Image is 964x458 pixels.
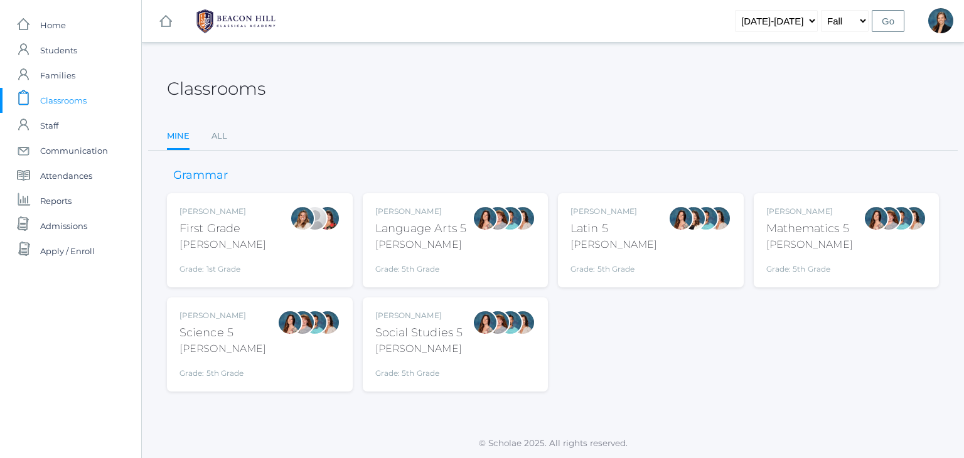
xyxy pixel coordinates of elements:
div: Grade: 5th Grade [766,257,853,275]
div: Rebecca Salazar [668,206,694,231]
span: Classrooms [40,88,87,113]
div: Cari Burke [315,310,340,335]
h2: Classrooms [167,79,265,99]
div: Cari Burke [901,206,926,231]
div: [PERSON_NAME] [766,237,853,252]
div: [PERSON_NAME] [179,237,266,252]
input: Go [872,10,904,32]
div: Rebecca Salazar [473,206,498,231]
div: [PERSON_NAME] [179,206,266,217]
div: [PERSON_NAME] [570,206,657,217]
span: Students [40,38,77,63]
span: Admissions [40,213,87,238]
div: Teresa Deutsch [681,206,706,231]
div: Sarah Bence [290,310,315,335]
div: Grade: 5th Grade [375,257,467,275]
span: Home [40,13,66,38]
div: Jaimie Watson [303,206,328,231]
div: [PERSON_NAME] [570,237,657,252]
div: [PERSON_NAME] [375,237,467,252]
div: Westen Taylor [498,206,523,231]
div: Westen Taylor [889,206,914,231]
div: Westen Taylor [303,310,328,335]
div: [PERSON_NAME] [375,310,463,321]
div: Grade: 5th Grade [179,361,266,379]
a: All [212,124,227,149]
span: Communication [40,138,108,163]
div: First Grade [179,220,266,237]
div: Sarah Bence [485,310,510,335]
a: Mine [167,124,190,151]
div: Grade: 1st Grade [179,257,266,275]
div: Liv Barber [290,206,315,231]
div: Grade: 5th Grade [375,361,463,379]
div: Rebecca Salazar [864,206,889,231]
div: Rebecca Salazar [277,310,303,335]
div: Sarah Bence [876,206,901,231]
div: Cari Burke [510,206,535,231]
span: Families [40,63,75,88]
div: Mathematics 5 [766,220,853,237]
span: Apply / Enroll [40,238,95,264]
img: BHCALogos-05-308ed15e86a5a0abce9b8dd61676a3503ac9727e845dece92d48e8588c001991.png [189,6,283,37]
div: Sarah Bence [485,206,510,231]
span: Staff [40,113,58,138]
div: Cari Burke [706,206,731,231]
span: Attendances [40,163,92,188]
div: Social Studies 5 [375,324,463,341]
div: [PERSON_NAME] [179,341,266,356]
div: Grade: 5th Grade [570,257,657,275]
div: Cari Burke [510,310,535,335]
div: [PERSON_NAME] [179,310,266,321]
div: Rebecca Salazar [473,310,498,335]
div: Westen Taylor [498,310,523,335]
div: [PERSON_NAME] [375,206,467,217]
h3: Grammar [167,169,234,182]
div: Westen Taylor [694,206,719,231]
div: Allison Smith [928,8,953,33]
span: Reports [40,188,72,213]
div: Heather Wallock [315,206,340,231]
div: [PERSON_NAME] [766,206,853,217]
div: Science 5 [179,324,266,341]
div: [PERSON_NAME] [375,341,463,356]
p: © Scholae 2025. All rights reserved. [142,437,964,449]
div: Language Arts 5 [375,220,467,237]
div: Latin 5 [570,220,657,237]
